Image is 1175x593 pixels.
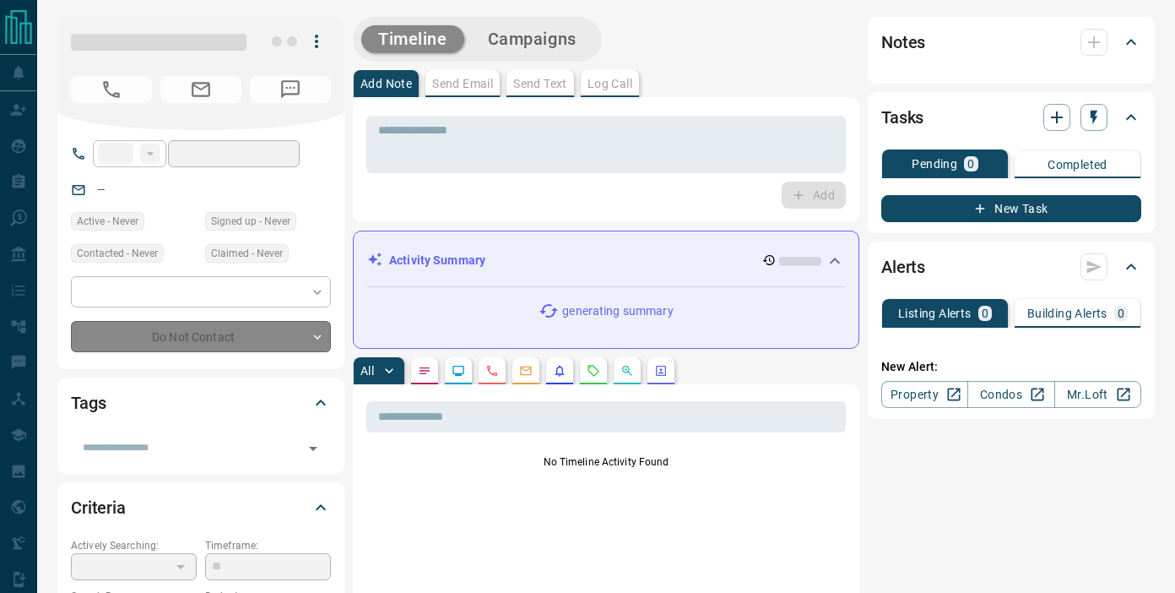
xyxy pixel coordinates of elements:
[366,454,846,470] p: No Timeline Activity Found
[471,25,593,53] button: Campaigns
[71,487,331,528] div: Criteria
[360,365,374,377] p: All
[1048,159,1107,171] p: Completed
[71,383,331,423] div: Tags
[967,158,974,170] p: 0
[1054,381,1141,408] a: Mr.Loft
[452,364,465,378] svg: Lead Browsing Activity
[71,538,197,553] p: Actively Searching:
[250,76,331,103] span: No Number
[205,538,331,553] p: Timeframe:
[881,29,925,56] h2: Notes
[367,245,845,276] div: Activity Summary
[1118,307,1124,319] p: 0
[654,364,668,378] svg: Agent Actions
[967,381,1054,408] a: Condos
[881,97,1141,138] div: Tasks
[881,247,1141,287] div: Alerts
[71,494,126,521] h2: Criteria
[418,364,431,378] svg: Notes
[881,104,923,131] h2: Tasks
[77,213,138,230] span: Active - Never
[881,253,925,280] h2: Alerts
[211,245,283,262] span: Claimed - Never
[562,302,673,320] p: generating summary
[211,213,290,230] span: Signed up - Never
[301,437,325,460] button: Open
[881,195,1141,222] button: New Task
[160,76,241,103] span: No Email
[881,381,968,408] a: Property
[98,182,105,196] a: --
[519,364,533,378] svg: Emails
[389,252,485,269] p: Activity Summary
[361,25,464,53] button: Timeline
[587,364,600,378] svg: Requests
[71,76,152,103] span: No Number
[485,364,499,378] svg: Calls
[912,158,957,170] p: Pending
[898,307,972,319] p: Listing Alerts
[620,364,634,378] svg: Opportunities
[881,358,1141,376] p: New Alert:
[553,364,566,378] svg: Listing Alerts
[71,389,106,416] h2: Tags
[982,307,988,319] p: 0
[71,321,331,352] div: Do Not Contact
[1027,307,1107,319] p: Building Alerts
[881,22,1141,63] div: Notes
[360,78,412,90] p: Add Note
[77,245,158,262] span: Contacted - Never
